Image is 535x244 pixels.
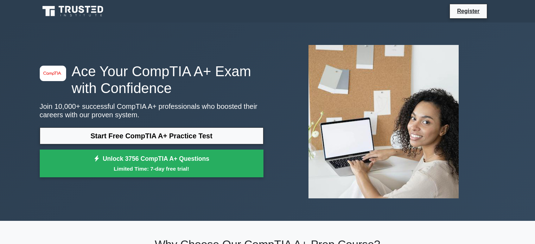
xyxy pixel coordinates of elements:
[40,102,263,119] p: Join 10,000+ successful CompTIA A+ professionals who boosted their careers with our proven system.
[453,7,484,15] a: Register
[40,63,263,97] h1: Ace Your CompTIA A+ Exam with Confidence
[40,127,263,144] a: Start Free CompTIA A+ Practice Test
[40,150,263,178] a: Unlock 3756 CompTIA A+ QuestionsLimited Time: 7-day free trial!
[49,165,255,173] small: Limited Time: 7-day free trial!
